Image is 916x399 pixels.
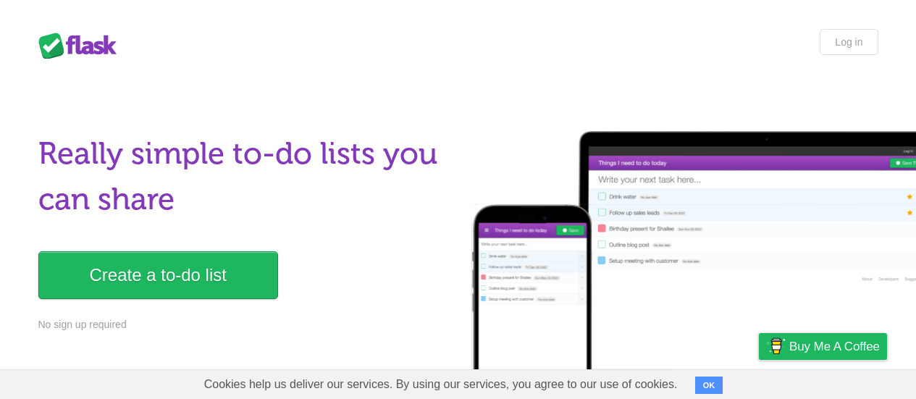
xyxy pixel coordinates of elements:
[190,370,692,399] span: Cookies help us deliver our services. By using our services, you agree to our use of cookies.
[38,131,450,222] h1: Really simple to-do lists you can share
[820,29,878,55] a: Log in
[38,33,125,59] div: Flask Lists
[38,251,278,299] a: Create a to-do list
[38,317,450,332] p: No sign up required
[759,333,887,360] a: Buy me a coffee
[789,334,880,359] span: Buy me a coffee
[695,377,723,394] button: OK
[766,334,786,358] img: Buy me a coffee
